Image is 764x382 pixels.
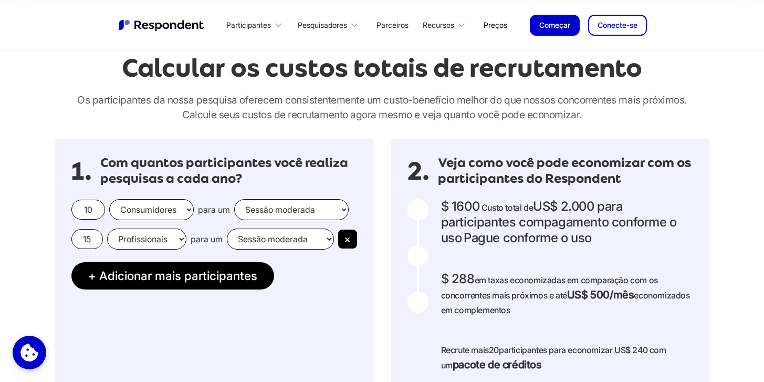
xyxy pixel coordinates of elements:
font: Começar [539,20,570,29]
font: para um [191,234,223,244]
img: Texto do logotipo da IU sem título [118,18,207,32]
font: 20 [489,345,499,355]
div: Participantes [221,13,292,37]
font: Calcular os custos totais de recrutamento [122,54,642,82]
font: em taxas economizadas em comparação com os concorrentes mais próximos e até [441,275,658,301]
button: + Adicionar mais participantes [71,262,274,290]
a: lar [118,18,207,32]
font: Veja como você pode economizar com os participantes do Respondent [438,156,691,186]
font: pagamento conforme o uso [441,214,677,245]
font: Preços [484,20,507,29]
a: Começar [530,15,580,36]
font: + [88,269,96,283]
font: Custo total de [482,202,533,213]
font: $ 1600 [441,199,480,214]
font: Adicionar mais participantes [99,269,257,283]
font: Com quantos participantes você realiza pesquisas a cada ano? [100,156,348,186]
font: economizados em complementos [441,290,690,315]
div: Recursos [417,13,475,37]
button: × [338,230,357,249]
font: pacote de créditos [453,358,542,371]
font: US$ 2.000 para participantes com [441,199,623,230]
font: Os participantes da nossa pesquisa oferecem consistentemente um custo-benefício melhor do que nos... [77,94,687,106]
a: Parceiros [368,13,417,37]
font: 2. [407,157,430,185]
font: Recursos [423,20,454,29]
div: Pesquisadores [292,13,368,37]
font: Pesquisadores [298,20,347,29]
font: × [344,233,351,245]
font: para um [198,204,230,215]
font: Calcule seus custos de recrutamento agora mesmo e veja quanto você pode economizar. [182,108,581,121]
font: Parceiros [376,20,409,29]
font: Pague conforme o uso [464,230,592,245]
font: $ 288 [441,271,475,286]
a: Preços [475,13,516,37]
a: Conecte-se [588,15,647,36]
font: Conecte-se [598,20,637,29]
font: US$ 500/mês [567,288,634,301]
font: Recrute mais [441,345,489,355]
font: 1. [71,157,92,185]
font: participantes para economizar US$ 240 com um [441,345,666,370]
font: Participantes [226,20,271,29]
